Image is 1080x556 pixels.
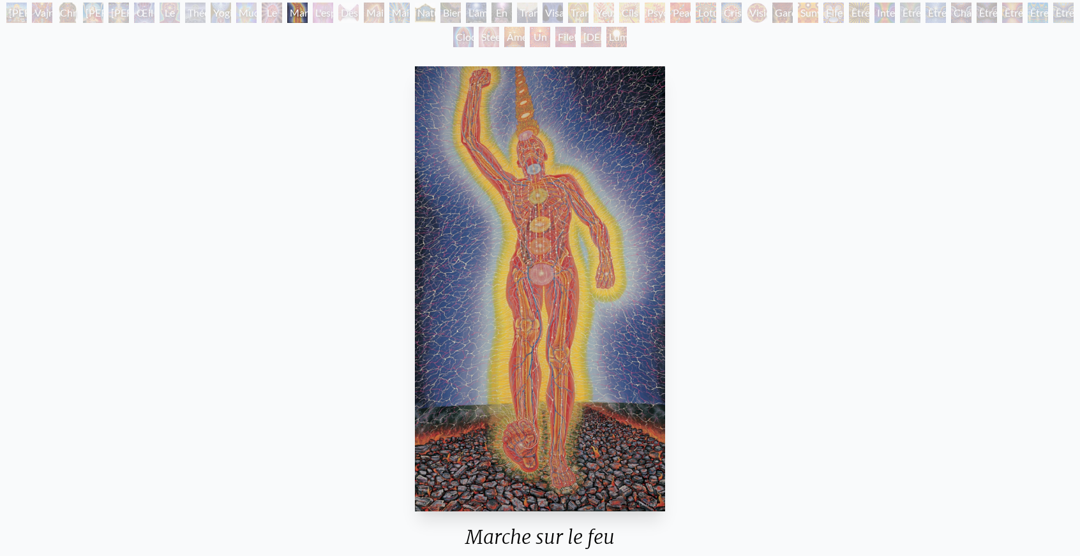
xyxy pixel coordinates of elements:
font: Marche sur le feu [290,6,324,64]
font: Être d'écriture secrète [1005,6,1047,49]
font: L'esprit anime la chair [315,6,347,64]
font: Elfe cosmique [826,6,868,34]
font: Marche sur le feu [465,525,615,549]
font: Âme suprême [507,31,545,58]
font: Transport séraphique amarré au Troisième Œil [571,6,620,95]
font: Œil mystique [137,6,177,34]
font: Théologue [188,6,234,18]
font: Des mains qui voient [341,6,369,64]
font: Interêtre [877,6,917,18]
font: Sunyata [800,6,836,18]
font: Main bénissante [392,6,440,34]
font: Chant de l'Être Vajra [954,6,981,64]
font: Clocher 1 [456,31,490,58]
font: Un [534,31,547,43]
font: Christ cosmique [60,6,102,34]
font: Être du Bardo [851,6,878,49]
font: Psychomicrographie d'une pointe de plume de [PERSON_NAME] fractale [647,6,737,126]
font: Vajra Guru [34,6,57,34]
font: Transfiguration [520,6,587,18]
font: Visage original [545,6,578,34]
font: Mains en prière [366,6,394,49]
font: Être joyau [903,6,927,34]
font: Bienveillance [443,6,501,18]
font: Cristal de vision [724,6,753,49]
img: Firewalking-1985-Alex-Grey-watermarked.jpg [415,66,666,511]
font: Steeplehead 2 [481,31,536,58]
font: Lotus spectral [698,6,733,34]
font: Être Vajra [979,6,1002,34]
font: Yeux fractals [596,6,629,34]
font: Peau d'ange [673,6,701,34]
font: Cils Ophanic [622,6,659,34]
font: Lumière blanche [609,31,645,58]
font: Filet de l'Être [558,31,581,73]
font: [PERSON_NAME] [111,6,191,18]
font: Gardien de la vision infinie [775,6,811,80]
font: [PERSON_NAME] [9,6,89,18]
font: L'âme trouve son chemin [469,6,500,64]
font: Nature de l'esprit [417,6,449,49]
font: [PERSON_NAME] [86,6,165,18]
font: [DEMOGRAPHIC_DATA][PERSON_NAME]-même [583,31,696,73]
font: Yogi et la sphère de Möbius [213,6,247,95]
font: Vision [PERSON_NAME] [749,6,829,34]
font: Être de diamant [928,6,964,49]
font: Mudra [239,6,269,18]
font: Être maya [1030,6,1054,34]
